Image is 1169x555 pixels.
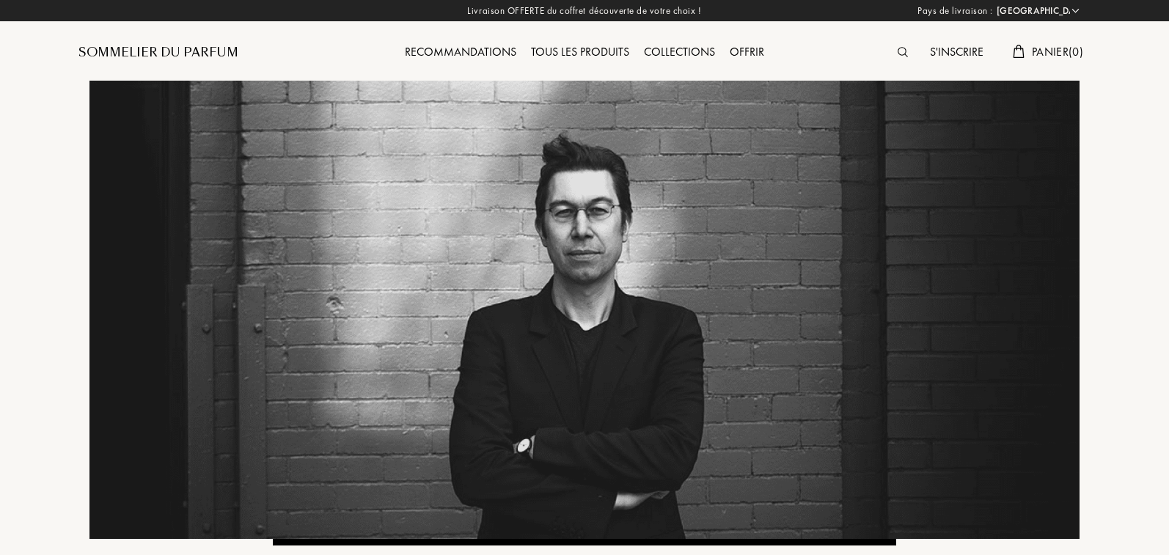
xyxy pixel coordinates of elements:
[397,43,524,62] div: Recommandations
[1013,45,1025,58] img: cart.svg
[923,44,991,59] a: S'inscrire
[89,81,1080,539] img: Ulrich Lang Banner
[524,44,637,59] a: Tous les produits
[1032,44,1083,59] span: Panier ( 0 )
[722,44,772,59] a: Offrir
[923,43,991,62] div: S'inscrire
[524,43,637,62] div: Tous les produits
[78,44,238,62] a: Sommelier du Parfum
[637,44,722,59] a: Collections
[637,43,722,62] div: Collections
[397,44,524,59] a: Recommandations
[917,4,993,18] span: Pays de livraison :
[722,43,772,62] div: Offrir
[898,47,908,57] img: search_icn.svg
